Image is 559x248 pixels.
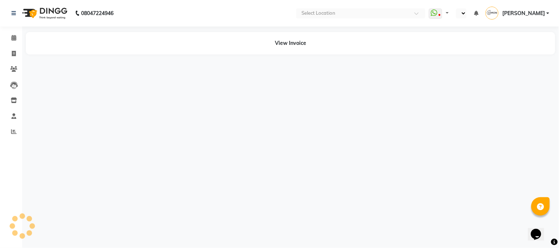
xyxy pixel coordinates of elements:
[502,10,545,17] span: [PERSON_NAME]
[528,219,552,241] iframe: chat widget
[486,7,499,20] img: Sana Mansoori
[26,32,555,54] div: View Invoice
[19,3,69,24] img: logo
[81,3,113,24] b: 08047224946
[301,10,335,17] div: Select Location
